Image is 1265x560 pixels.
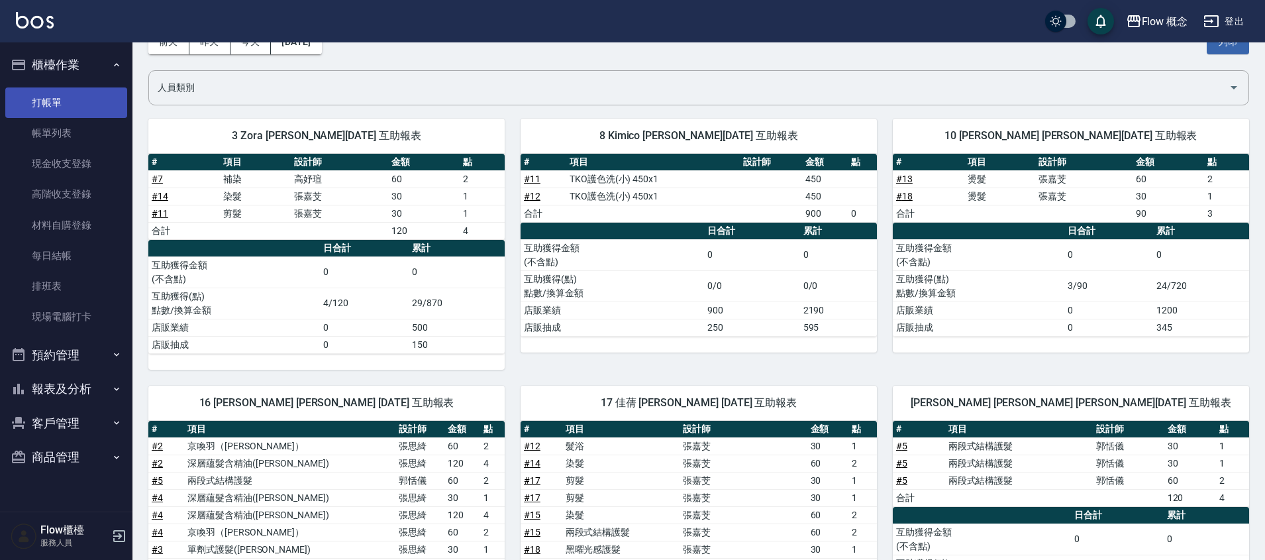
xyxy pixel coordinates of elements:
table: a dense table [148,240,505,354]
span: 8 Kimico [PERSON_NAME][DATE] 互助報表 [536,129,861,142]
span: 10 [PERSON_NAME] [PERSON_NAME][DATE] 互助報表 [909,129,1233,142]
td: 補染 [220,170,291,188]
th: 項目 [562,421,680,438]
td: 2 [460,170,505,188]
td: 120 [1164,489,1217,506]
td: 單劑式護髮([PERSON_NAME]) [184,541,395,558]
td: 合計 [148,222,220,239]
td: 60 [807,506,849,524]
td: 30 [444,541,480,558]
td: 0/0 [704,270,799,302]
td: 互助獲得金額 (不含點) [148,256,320,288]
th: 項目 [220,154,291,171]
td: 30 [444,489,480,506]
td: 合計 [893,489,945,506]
td: 4/120 [320,288,409,319]
td: 4 [460,222,505,239]
a: 高階收支登錄 [5,179,127,209]
td: 合計 [521,205,566,222]
td: 60 [444,472,480,489]
td: 2190 [800,302,877,319]
td: 29/870 [409,288,505,319]
td: 0 [1071,524,1164,555]
td: 120 [388,222,460,239]
th: 日合計 [1064,223,1154,240]
td: 張嘉芠 [680,455,807,472]
th: 項目 [945,421,1093,438]
td: 0 [320,336,409,353]
td: 500 [409,319,505,336]
a: #13 [896,174,913,184]
td: 2 [1204,170,1249,188]
a: #5 [152,475,163,486]
table: a dense table [893,223,1249,337]
td: 30 [1133,188,1204,205]
input: 人員名稱 [154,76,1223,99]
td: 染髮 [562,506,680,524]
table: a dense table [893,154,1249,223]
a: #4 [152,527,163,537]
td: 張思綺 [395,489,444,506]
td: 595 [800,319,877,336]
table: a dense table [893,421,1249,507]
h5: Flow櫃檯 [40,524,108,537]
td: 深層蘊髮含精油([PERSON_NAME]) [184,506,395,524]
a: 材料自購登錄 [5,210,127,241]
button: 商品管理 [5,440,127,475]
td: 60 [444,524,480,541]
th: # [893,154,964,171]
td: 30 [807,472,849,489]
th: 點 [480,421,505,438]
td: 燙髮 [964,188,1036,205]
td: 30 [807,489,849,506]
td: 1200 [1153,302,1249,319]
th: 累計 [1153,223,1249,240]
td: 1 [1204,188,1249,205]
td: 60 [807,524,849,541]
a: #5 [896,458,907,469]
td: 郭恬儀 [395,472,444,489]
th: 日合計 [1071,507,1164,524]
td: 0 [800,239,877,270]
td: 1 [848,437,877,455]
td: 60 [388,170,460,188]
th: 設計師 [680,421,807,438]
td: 30 [388,188,460,205]
td: 150 [409,336,505,353]
td: 京喚羽（[PERSON_NAME]） [184,437,395,455]
td: 店販業績 [148,319,320,336]
button: 櫃檯作業 [5,48,127,82]
td: 店販抽成 [521,319,704,336]
td: 120 [444,506,480,524]
td: 互助獲得金額 (不含點) [893,239,1064,270]
td: 兩段式結構護髮 [945,455,1093,472]
td: 0 [1064,319,1154,336]
td: 互助獲得(點) 點數/換算金額 [893,270,1064,302]
th: # [521,421,562,438]
th: 點 [460,154,505,171]
td: 60 [807,455,849,472]
th: 設計師 [291,154,388,171]
th: # [148,421,184,438]
td: 2 [848,524,877,541]
th: 設計師 [1093,421,1164,438]
td: 互助獲得金額 (不含點) [893,524,1071,555]
a: #7 [152,174,163,184]
th: 項目 [184,421,395,438]
th: 日合計 [704,223,799,240]
td: 互助獲得(點) 點數/換算金額 [148,288,320,319]
span: 17 佳蒨 [PERSON_NAME] [DATE] 互助報表 [536,396,861,410]
th: 設計師 [395,421,444,438]
td: 1 [848,489,877,506]
td: 店販抽成 [893,319,1064,336]
td: 1 [1216,437,1249,455]
td: 張嘉芠 [680,506,807,524]
a: #12 [524,191,540,201]
td: 2 [1216,472,1249,489]
th: 項目 [964,154,1036,171]
td: 1 [460,188,505,205]
a: #3 [152,544,163,555]
table: a dense table [521,223,877,337]
td: 0 [848,205,877,222]
td: 染髮 [220,188,291,205]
